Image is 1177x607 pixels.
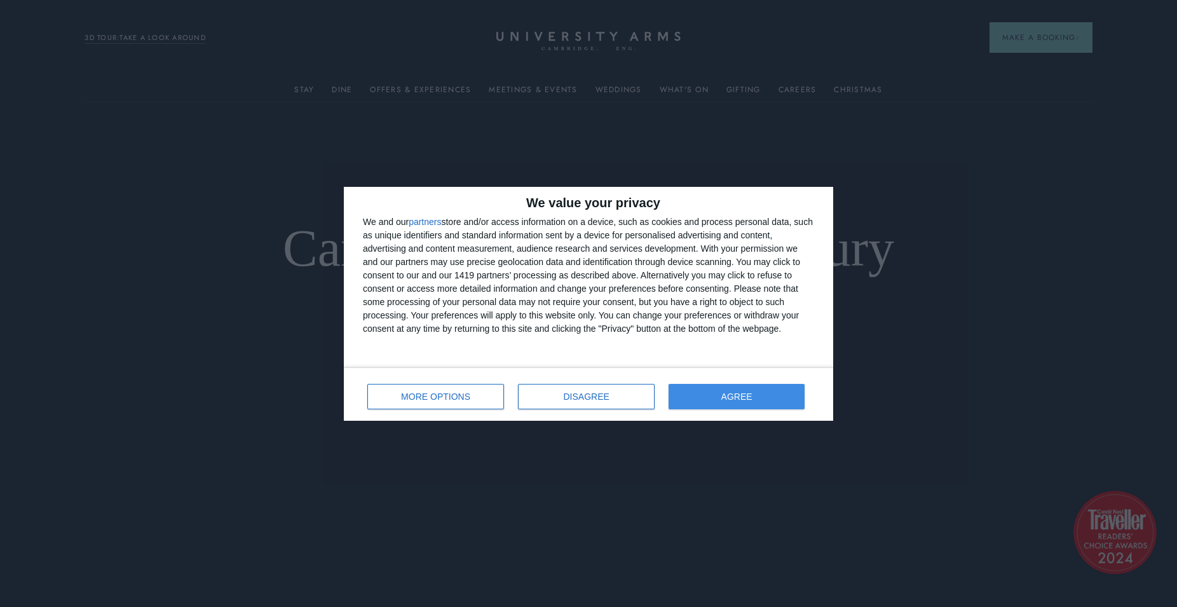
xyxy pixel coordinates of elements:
[363,215,814,336] div: We and our store and/or access information on a device, such as cookies and process personal data...
[564,392,609,401] span: DISAGREE
[344,187,833,421] div: qc-cmp2-ui
[518,384,655,409] button: DISAGREE
[669,384,805,409] button: AGREE
[721,392,752,401] span: AGREE
[367,384,504,409] button: MORE OPTIONS
[401,392,470,401] span: MORE OPTIONS
[363,196,814,209] h2: We value your privacy
[409,217,441,226] button: partners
